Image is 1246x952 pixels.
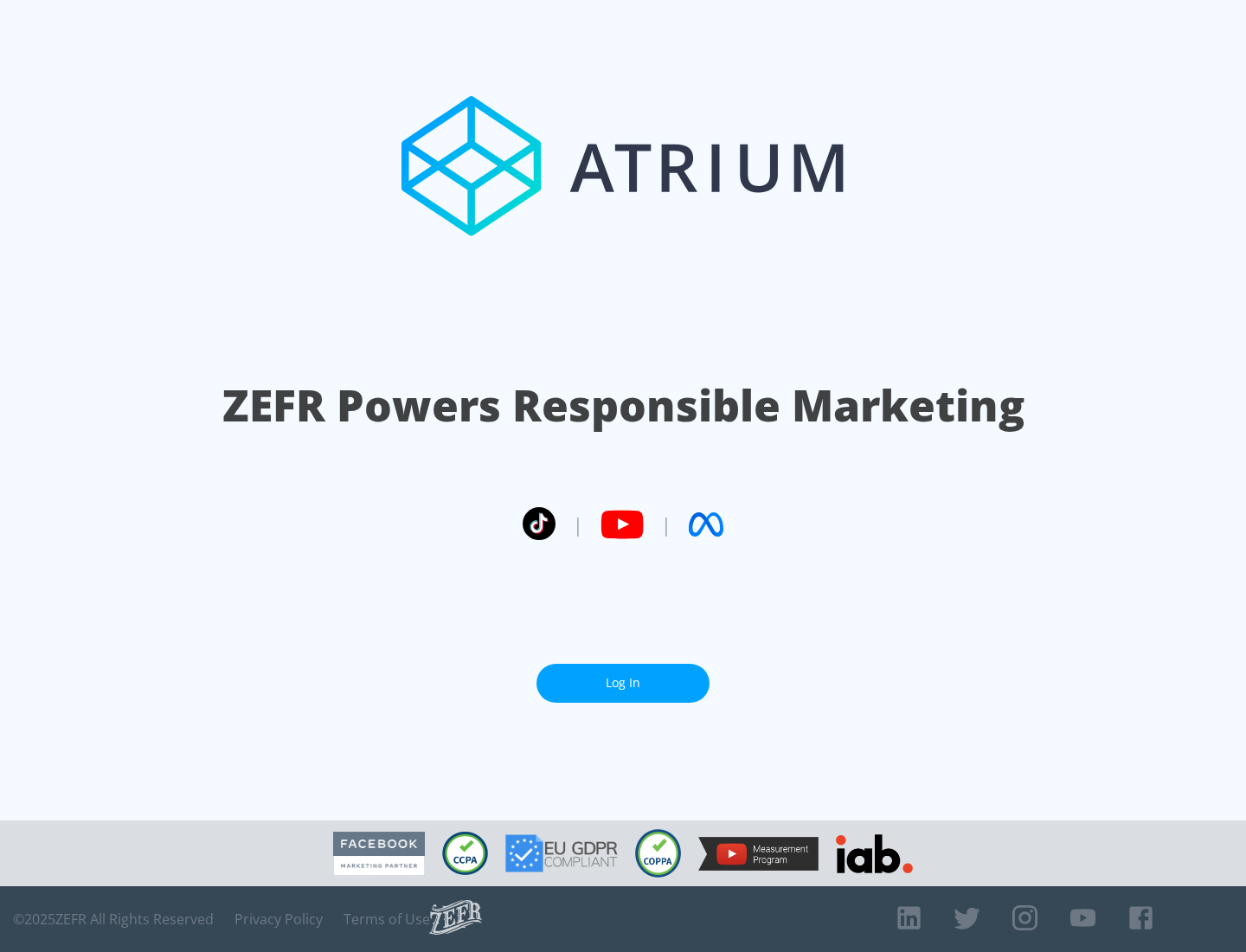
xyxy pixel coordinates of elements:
img: Facebook Marketing Partner [333,832,425,876]
span: | [573,511,583,537]
a: Log In [536,664,710,703]
a: Privacy Policy [234,910,323,928]
img: CCPA Compliant [442,832,488,875]
span: | [661,511,671,537]
span: © 2025 ZEFR All Rights Reserved [13,910,214,928]
h1: ZEFR Powers Responsible Marketing [222,376,1024,435]
img: YouTube Measurement Program [698,837,819,871]
img: IAB [836,834,913,873]
img: GDPR Compliant [505,834,618,872]
a: Terms of Use [344,910,430,928]
img: COPPA Compliant [635,829,681,878]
